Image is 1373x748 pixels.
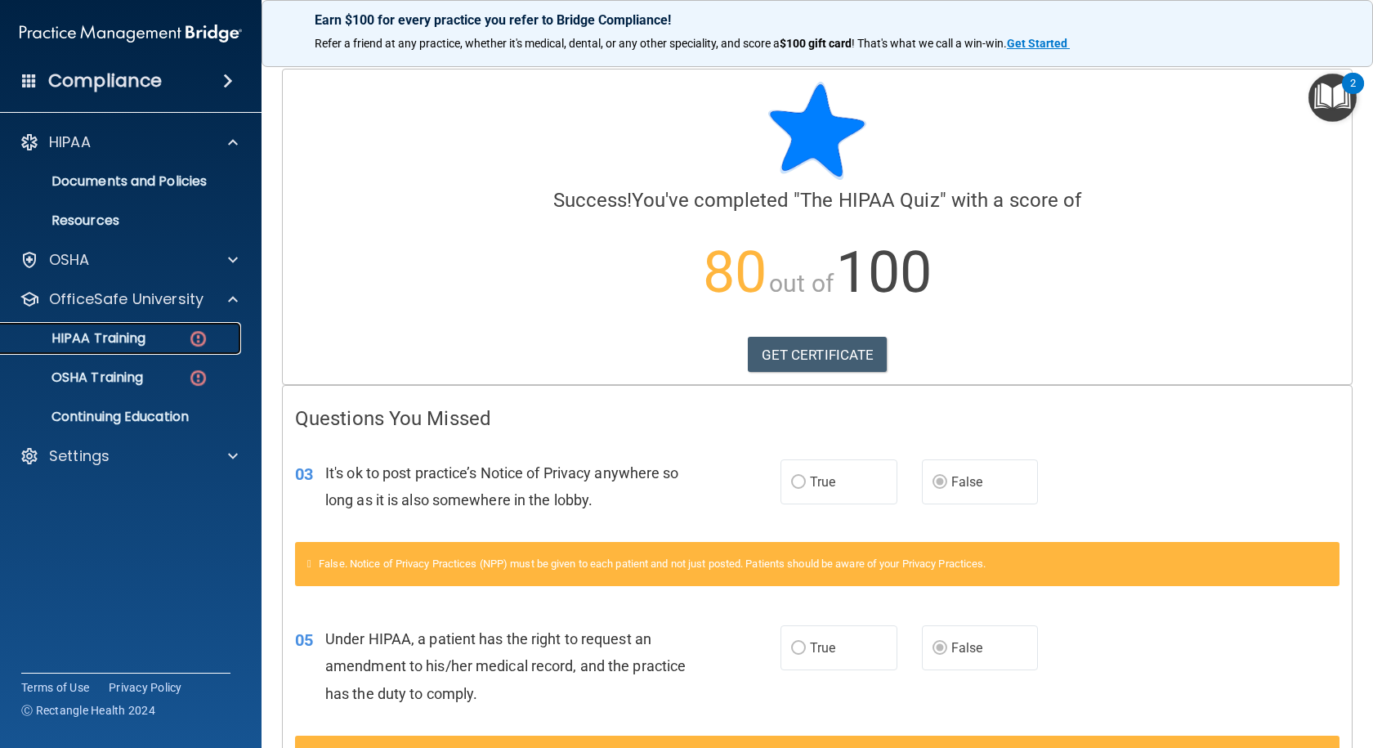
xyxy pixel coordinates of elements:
[325,630,686,701] span: Under HIPAA, a patient has the right to request an amendment to his/her medical record, and the p...
[48,69,162,92] h4: Compliance
[20,250,238,270] a: OSHA
[780,37,852,50] strong: $100 gift card
[109,679,182,696] a: Privacy Policy
[295,464,313,484] span: 03
[20,17,242,50] img: PMB logo
[11,409,234,425] p: Continuing Education
[11,213,234,229] p: Resources
[315,12,1320,28] p: Earn $100 for every practice you refer to Bridge Compliance!
[748,337,888,373] a: GET CERTIFICATE
[49,446,110,466] p: Settings
[20,289,238,309] a: OfficeSafe University
[1007,37,1067,50] strong: Get Started
[315,37,780,50] span: Refer a friend at any practice, whether it's medical, dental, or any other speciality, and score a
[703,239,767,306] span: 80
[319,558,986,570] span: False. Notice of Privacy Practices (NPP) must be given to each patient and not just posted. Patie...
[1350,83,1356,105] div: 2
[810,474,835,490] span: True
[295,630,313,650] span: 05
[769,269,834,298] span: out of
[800,189,939,212] span: The HIPAA Quiz
[49,132,91,152] p: HIPAA
[852,37,1007,50] span: ! That's what we call a win-win.
[810,640,835,656] span: True
[188,368,208,388] img: danger-circle.6113f641.png
[295,408,1339,429] h4: Questions You Missed
[768,82,866,180] img: blue-star-rounded.9d042014.png
[295,190,1339,211] h4: You've completed " " with a score of
[21,679,89,696] a: Terms of Use
[932,477,947,489] input: False
[11,330,145,347] p: HIPAA Training
[11,173,234,190] p: Documents and Policies
[21,702,155,719] span: Ⓒ Rectangle Health 2024
[932,643,947,655] input: False
[836,239,932,306] span: 100
[49,289,203,309] p: OfficeSafe University
[553,189,633,212] span: Success!
[1007,37,1070,50] a: Get Started
[1308,74,1357,122] button: Open Resource Center, 2 new notifications
[951,474,983,490] span: False
[951,640,983,656] span: False
[791,477,806,489] input: True
[20,446,238,466] a: Settings
[11,370,143,386] p: OSHA Training
[20,132,238,152] a: HIPAA
[188,329,208,349] img: danger-circle.6113f641.png
[791,643,806,655] input: True
[325,464,679,508] span: It's ok to post practice’s Notice of Privacy anywhere so long as it is also somewhere in the lobby.
[49,250,90,270] p: OSHA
